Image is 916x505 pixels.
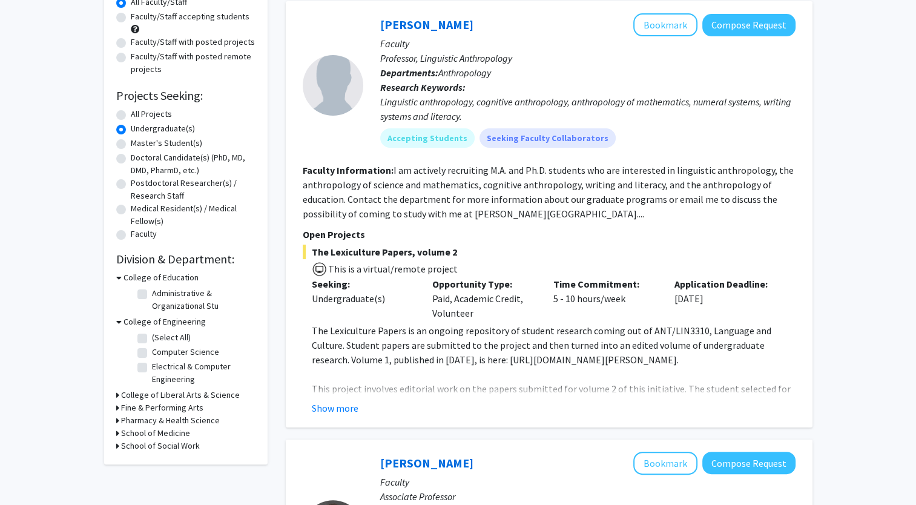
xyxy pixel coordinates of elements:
[131,10,249,23] label: Faculty/Staff accepting students
[121,427,190,440] h3: School of Medicine
[380,36,796,51] p: Faculty
[303,164,794,220] fg-read-more: I am actively recruiting M.A. and Ph.D. students who are interested in linguistic anthropology, t...
[633,13,697,36] button: Add Stephen Chrisomalis to Bookmarks
[702,452,796,474] button: Compose Request to Fernando Charro
[312,291,415,306] div: Undergraduate(s)
[702,14,796,36] button: Compose Request to Stephen Chrisomalis
[553,277,656,291] p: Time Commitment:
[131,122,195,135] label: Undergraduate(s)
[131,177,255,202] label: Postdoctoral Researcher(s) / Research Staff
[312,381,796,469] p: This project involves editorial work on the papers submitted for volume 2 of this initiative. The...
[380,489,796,504] p: Associate Professor
[121,389,240,401] h3: College of Liberal Arts & Science
[479,128,616,148] mat-chip: Seeking Faculty Collaborators
[380,51,796,65] p: Professor, Linguistic Anthropology
[380,128,475,148] mat-chip: Accepting Students
[116,252,255,266] h2: Division & Department:
[152,287,252,312] label: Administrative & Organizational Stu
[380,455,473,470] a: [PERSON_NAME]
[303,227,796,242] p: Open Projects
[131,151,255,177] label: Doctoral Candidate(s) (PhD, MD, DMD, PharmD, etc.)
[633,452,697,475] button: Add Fernando Charro to Bookmarks
[303,245,796,259] span: The Lexiculture Papers, volume 2
[131,108,172,120] label: All Projects
[152,346,219,358] label: Computer Science
[312,401,358,415] button: Show more
[152,360,252,386] label: Electrical & Computer Engineering
[312,323,796,367] p: The Lexiculture Papers is an ongoing repository of student research coming out of ANT/LIN3310, La...
[131,137,202,150] label: Master's Student(s)
[380,94,796,124] div: Linguistic anthropology, cognitive anthropology, anthropology of mathematics, numeral systems, wr...
[131,36,255,48] label: Faculty/Staff with posted projects
[121,414,220,427] h3: Pharmacy & Health Science
[423,277,544,320] div: Paid, Academic Credit, Volunteer
[9,451,51,496] iframe: Chat
[665,277,786,320] div: [DATE]
[674,277,777,291] p: Application Deadline:
[380,81,466,93] b: Research Keywords:
[131,50,255,76] label: Faculty/Staff with posted remote projects
[303,164,394,176] b: Faculty Information:
[327,263,458,275] span: This is a virtual/remote project
[380,67,438,79] b: Departments:
[152,331,191,344] label: (Select All)
[124,271,199,284] h3: College of Education
[116,88,255,103] h2: Projects Seeking:
[432,277,535,291] p: Opportunity Type:
[438,67,491,79] span: Anthropology
[312,277,415,291] p: Seeking:
[121,401,203,414] h3: Fine & Performing Arts
[131,228,157,240] label: Faculty
[380,17,473,32] a: [PERSON_NAME]
[380,475,796,489] p: Faculty
[544,277,665,320] div: 5 - 10 hours/week
[124,315,206,328] h3: College of Engineering
[121,440,200,452] h3: School of Social Work
[131,202,255,228] label: Medical Resident(s) / Medical Fellow(s)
